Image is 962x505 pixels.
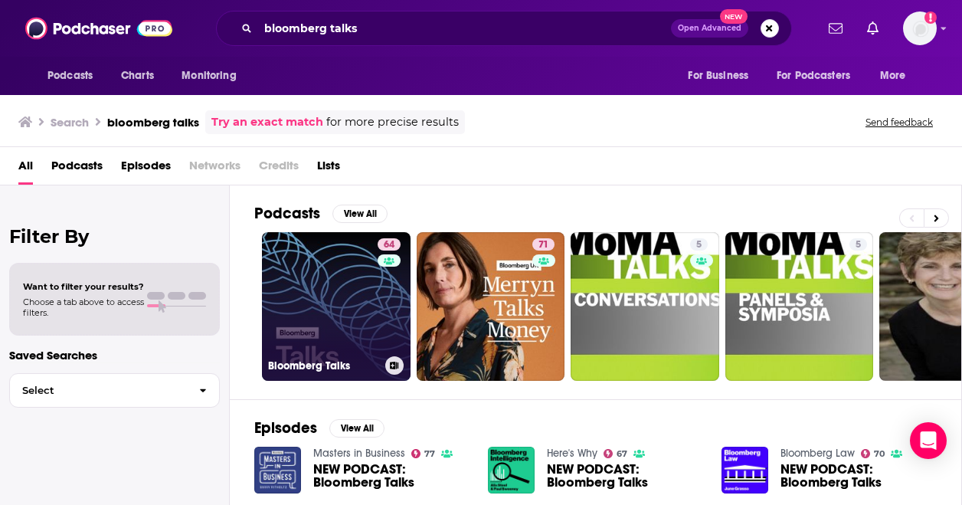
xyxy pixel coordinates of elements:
[861,15,885,41] a: Show notifications dropdown
[671,19,748,38] button: Open AdvancedNew
[329,419,384,438] button: View All
[880,65,906,87] span: More
[910,422,947,459] div: Open Intercom Messenger
[51,115,89,130] h3: Search
[869,61,925,90] button: open menu
[677,61,767,90] button: open menu
[903,11,937,45] span: Logged in as patrickdmanning
[688,65,748,87] span: For Business
[18,153,33,185] a: All
[696,238,702,253] span: 5
[378,238,401,251] a: 64
[23,281,144,292] span: Want to filter your results?
[720,9,748,24] span: New
[849,238,867,251] a: 5
[604,449,628,458] a: 67
[384,238,394,253] span: 64
[37,61,113,90] button: open menu
[25,14,172,43] img: Podchaser - Follow, Share and Rate Podcasts
[259,153,299,185] span: Credits
[725,232,874,381] a: 5
[571,232,719,381] a: 5
[411,449,436,458] a: 77
[107,115,199,130] h3: bloomberg talks
[268,359,379,372] h3: Bloomberg Talks
[417,232,565,381] a: 71
[488,447,535,494] img: NEW PODCAST: Bloomberg Talks
[254,418,317,438] h2: Episodes
[823,15,849,41] a: Show notifications dropdown
[532,238,555,251] a: 71
[856,238,861,253] span: 5
[254,204,388,223] a: PodcastsView All
[547,463,703,489] a: NEW PODCAST: Bloomberg Talks
[254,204,320,223] h2: Podcasts
[9,348,220,362] p: Saved Searches
[874,451,885,457] span: 70
[547,447,597,460] a: Here's Why
[111,61,163,90] a: Charts
[211,113,323,131] a: Try an exact match
[121,153,171,185] a: Episodes
[182,65,236,87] span: Monitoring
[262,232,411,381] a: 64Bloomberg Talks
[189,153,240,185] span: Networks
[780,447,855,460] a: Bloomberg Law
[690,238,708,251] a: 5
[121,65,154,87] span: Charts
[23,297,144,318] span: Choose a tab above to access filters.
[678,25,741,32] span: Open Advanced
[313,463,470,489] a: NEW PODCAST: Bloomberg Talks
[780,463,937,489] a: NEW PODCAST: Bloomberg Talks
[258,16,671,41] input: Search podcasts, credits, & more...
[10,385,187,395] span: Select
[903,11,937,45] img: User Profile
[617,451,627,457] span: 67
[861,449,885,458] a: 70
[254,447,301,494] img: NEW PODCAST: Bloomberg Talks
[767,61,872,90] button: open menu
[721,447,768,494] img: NEW PODCAST: Bloomberg Talks
[216,11,792,46] div: Search podcasts, credits, & more...
[317,153,340,185] a: Lists
[51,153,103,185] a: Podcasts
[47,65,93,87] span: Podcasts
[9,373,220,408] button: Select
[9,225,220,248] h2: Filter By
[861,116,937,129] button: Send feedback
[326,113,459,131] span: for more precise results
[171,61,256,90] button: open menu
[924,11,937,24] svg: Add a profile image
[424,451,435,457] span: 77
[538,238,548,253] span: 71
[777,65,850,87] span: For Podcasters
[313,447,405,460] a: Masters in Business
[332,205,388,223] button: View All
[903,11,937,45] button: Show profile menu
[254,418,384,438] a: EpisodesView All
